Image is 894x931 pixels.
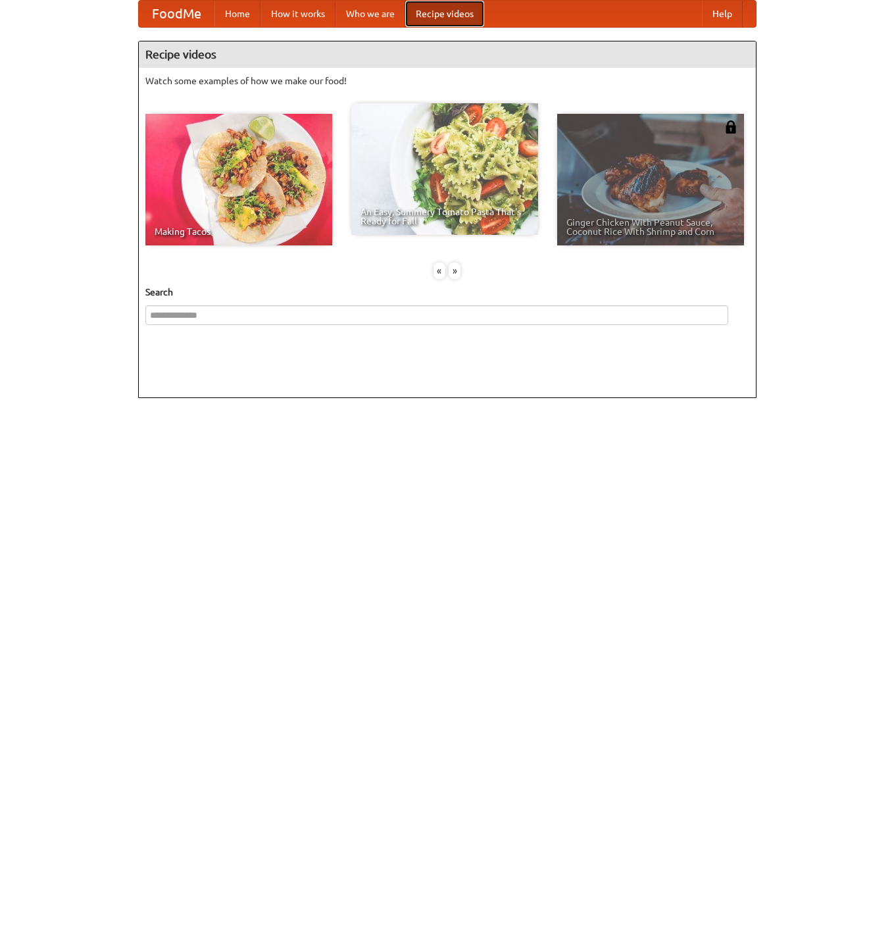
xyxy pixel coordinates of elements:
a: Making Tacos [145,114,332,245]
h4: Recipe videos [139,41,756,68]
div: » [449,263,460,279]
p: Watch some examples of how we make our food! [145,74,749,88]
a: Recipe videos [405,1,484,27]
span: An Easy, Summery Tomato Pasta That's Ready for Fall [360,207,529,226]
a: How it works [261,1,335,27]
a: FoodMe [139,1,214,27]
a: Help [702,1,743,27]
a: Home [214,1,261,27]
div: « [434,263,445,279]
img: 483408.png [724,120,737,134]
span: Making Tacos [155,227,323,236]
a: An Easy, Summery Tomato Pasta That's Ready for Fall [351,103,538,235]
h5: Search [145,286,749,299]
a: Who we are [335,1,405,27]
